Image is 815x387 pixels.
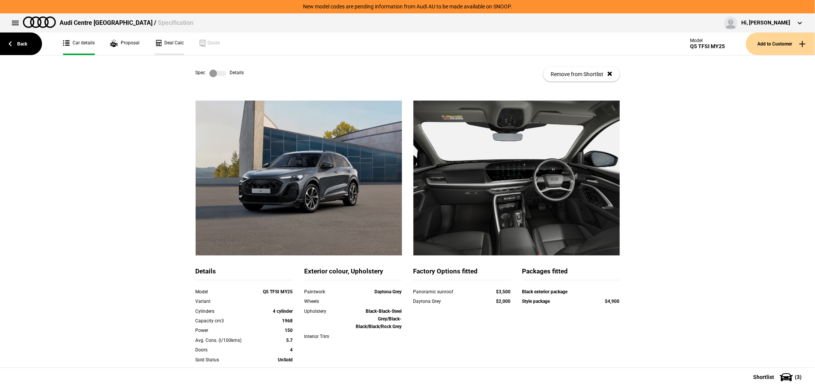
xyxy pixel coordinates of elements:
div: Avg. Cons. (l/100kms) [196,337,254,344]
button: Add to Customer [746,33,815,55]
strong: Q5 TFSI MY25 [263,289,293,294]
strong: Daytona Grey [375,289,402,294]
div: Audi Centre [GEOGRAPHIC_DATA] / [60,19,193,27]
div: Packages fitted [522,267,620,280]
div: Wheels [305,298,343,305]
div: Cylinders [196,307,254,315]
div: Hi, [PERSON_NAME] [741,19,790,27]
div: Model [196,288,254,296]
div: Upholstery [305,307,343,315]
div: Variant [196,298,254,305]
strong: $4,900 [605,299,620,304]
strong: 5.7 [287,338,293,343]
div: Factory Options fitted [413,267,511,280]
div: Paintwork [305,288,343,296]
span: Specification [158,19,193,26]
button: Shortlist(3) [742,367,815,387]
button: Remove from Shortlist [543,67,620,81]
strong: UnSold [278,357,293,363]
strong: $3,500 [496,289,511,294]
span: Shortlist [753,374,774,380]
img: audi.png [23,16,56,28]
a: Deal Calc [155,33,184,55]
div: Spec Details [196,70,244,77]
a: Car details [63,33,95,55]
div: Power [196,327,254,334]
div: Doors [196,346,254,354]
strong: Black-Black-Steel Grey/Black-Black/Black/Rock Grey [356,309,402,330]
div: Sold Status [196,356,254,364]
a: Proposal [110,33,139,55]
div: Details [196,267,293,280]
strong: Black exterior package [522,289,568,294]
strong: Style package [522,299,550,304]
div: Panoramic sunroof [413,288,482,296]
div: Capacity cm3 [196,317,254,325]
strong: 150 [285,328,293,333]
div: Model [690,38,725,43]
div: Exterior colour, Upholstery [305,267,402,280]
strong: 4 [290,347,293,353]
div: Q5 TFSI MY25 [690,43,725,50]
div: Daytona Grey [413,298,482,305]
strong: $2,000 [496,299,511,304]
strong: 4 cylinder [273,309,293,314]
strong: 1968 [282,318,293,324]
div: Interior Trim [305,333,343,340]
span: ( 3 ) [795,374,802,380]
